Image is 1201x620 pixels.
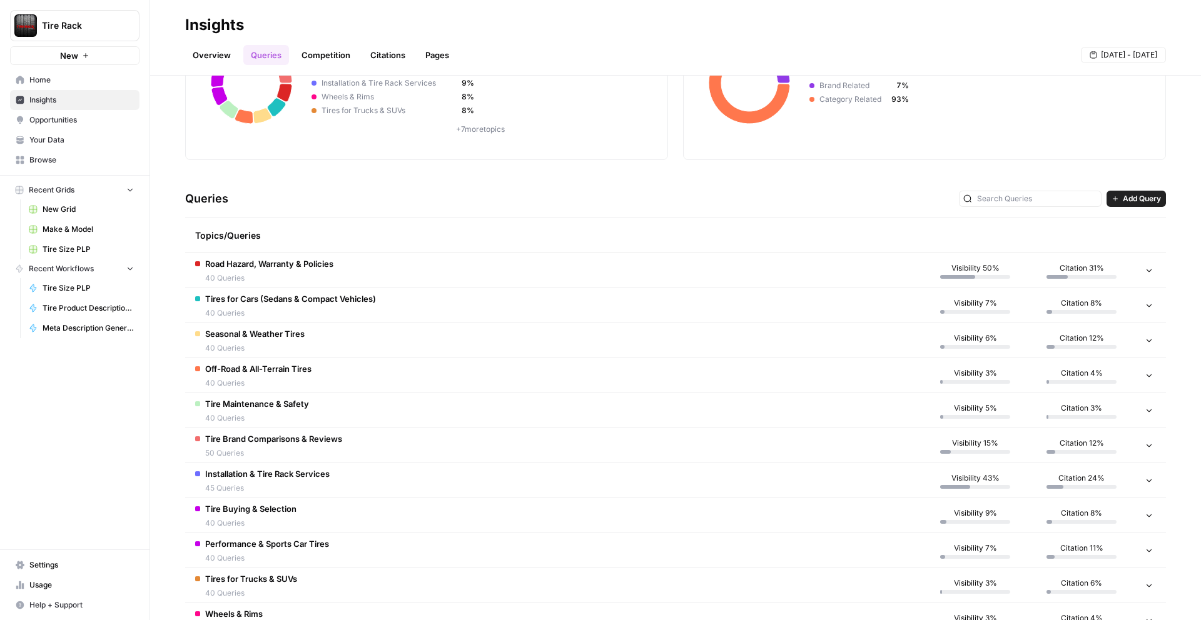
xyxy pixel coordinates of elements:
span: Help + Support [29,599,134,611]
span: 8% [457,105,474,116]
span: New Grid [43,204,134,215]
span: Wheels & Rims [205,607,263,620]
span: Road Hazard, Warranty & Policies [205,257,333,270]
span: Off-Road & All-Terrain Tires [205,362,312,375]
span: 40 Queries [205,587,297,599]
a: Citations [363,45,413,65]
span: New [60,49,78,62]
span: Tire Buying & Selection [205,502,296,515]
span: Visibility 9% [954,507,997,519]
span: 40 Queries [205,342,305,354]
a: Tire Product Description (Cohort Build) [23,298,139,318]
span: Brand Related [814,80,891,91]
span: 40 Queries [205,377,312,389]
span: Wheels & Rims [317,91,457,102]
span: Visibility 50% [951,262,1000,274]
span: Recent Workflows [29,263,94,274]
span: Installation & Tire Rack Services [317,77,457,89]
a: Home [10,70,139,90]
a: Meta Description Generator (Cohort Build) [23,318,139,338]
div: Topics/Queries [195,218,912,252]
a: Settings [10,555,139,575]
span: Opportunities [29,114,134,126]
span: 40 Queries [205,272,333,284]
button: [DATE] - [DATE] [1081,47,1166,63]
a: Usage [10,575,139,595]
span: Usage [29,579,134,591]
span: Tire Brand Comparisons & Reviews [205,432,342,445]
span: Tire Product Description (Cohort Build) [43,302,134,314]
span: 40 Queries [205,412,309,424]
span: Meta Description Generator (Cohort Build) [43,322,134,334]
button: New [10,46,139,65]
span: Visibility 3% [954,577,997,589]
span: Citation 4% [1061,367,1103,379]
span: Installation & Tire Rack Services [205,467,330,480]
h3: Queries [185,190,228,207]
span: Visibility 6% [954,332,997,344]
a: Tire Size PLP [23,278,139,298]
span: Citation 12% [1060,332,1104,344]
img: Tire Rack Logo [14,14,37,37]
span: Visibility 7% [954,542,997,554]
span: Settings [29,559,134,571]
button: Add Query [1107,191,1166,207]
span: 93% [891,94,909,105]
span: Visibility 43% [951,472,1000,484]
a: Pages [418,45,457,65]
span: Tire Maintenance & Safety [205,397,309,410]
div: Insights [185,15,244,35]
a: Queries [243,45,289,65]
span: Citation 8% [1061,297,1102,309]
span: Visibility 15% [952,437,998,449]
a: Competition [294,45,358,65]
span: Citation 31% [1060,262,1104,274]
a: Make & Model [23,219,139,239]
span: Tire Size PLP [43,282,134,294]
button: Recent Workflows [10,259,139,278]
span: 40 Queries [205,517,296,529]
span: Tires for Trucks & SUVs [205,572,297,585]
a: Your Data [10,130,139,150]
span: Home [29,74,134,86]
span: 50 Queries [205,447,342,459]
span: 9% [457,77,474,89]
span: Insights [29,94,134,106]
span: [DATE] - [DATE] [1101,49,1157,61]
span: Tire Size PLP [43,244,134,255]
span: 40 Queries [205,307,376,319]
span: Visibility 7% [954,297,997,309]
span: Your Data [29,134,134,146]
span: Tire Rack [42,19,118,32]
span: 45 Queries [205,482,330,494]
button: Workspace: Tire Rack [10,10,139,41]
button: Help + Support [10,595,139,615]
span: 40 Queries [205,552,329,564]
span: Performance & Sports Car Tires [205,537,329,550]
span: Tires for Cars (Sedans & Compact Vehicles) [205,292,376,305]
span: Citation 12% [1060,437,1104,449]
span: Citation 3% [1061,402,1102,414]
span: Citation 24% [1058,472,1105,484]
button: Recent Grids [10,181,139,199]
span: Citation 11% [1060,542,1103,554]
span: Recent Grids [29,184,74,196]
a: Browse [10,150,139,170]
input: Search Queries [977,192,1097,205]
span: Citation 8% [1061,507,1102,519]
a: Tire Size PLP [23,239,139,259]
span: Seasonal & Weather Tires [205,327,305,340]
a: New Grid [23,199,139,219]
span: Add Query [1123,193,1161,204]
span: 8% [457,91,474,102]
span: 7% [891,80,909,91]
a: Opportunities [10,110,139,130]
span: Make & Model [43,224,134,235]
a: Overview [185,45,238,65]
span: Category Related [814,94,891,105]
p: + 7 more topics [312,124,649,135]
a: Insights [10,90,139,110]
span: Visibility 5% [954,402,997,414]
span: Citation 6% [1061,577,1102,589]
span: Tires for Trucks & SUVs [317,105,457,116]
